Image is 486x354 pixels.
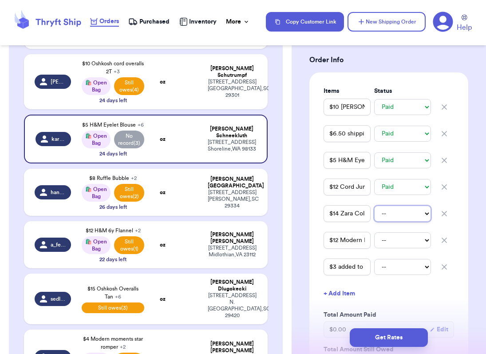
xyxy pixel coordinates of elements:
a: Help [457,15,472,33]
span: + 2 [135,228,141,233]
span: han_nah94 [51,189,66,196]
h3: Order Info [309,55,468,65]
a: Purchased [128,17,170,26]
div: 26 days left [99,203,127,211]
span: $4 Modern moments star romper [83,336,143,350]
span: [PERSON_NAME] [51,78,66,85]
span: Still owes (4) [114,77,144,95]
span: sedlugokecki [51,295,66,302]
span: Inventory [189,17,217,26]
strong: oz [160,190,166,195]
span: No record (3) [114,131,144,148]
div: 🛍️ Open Bag [82,77,111,95]
span: + 6 [115,294,121,299]
button: Get Rates [350,328,428,347]
div: [PERSON_NAME] [PERSON_NAME] [208,231,257,245]
div: [PERSON_NAME] Schneekluth [208,126,257,139]
button: Copy Customer Link [266,12,344,32]
div: 24 days left [99,150,127,157]
span: $8 Ruffle Bubble [89,175,137,181]
div: 24 days left [99,97,127,104]
label: Total Amount Paid [324,310,454,319]
strong: oz [160,136,166,142]
label: Items [324,87,371,95]
span: Still owes (1) [114,236,144,254]
span: Purchased [139,17,170,26]
div: [STREET_ADDRESS] Midlothian , VA 23112 [208,245,257,258]
span: Still owes (3) [82,302,144,313]
span: $12 H&M 6y Flannel [86,228,141,233]
div: More [226,17,250,26]
span: + 3 [114,69,120,74]
a: Orders [90,17,119,27]
span: $15 Oshkosh Overalls Tan [87,286,138,299]
div: 🛍️ Open Bag [82,236,111,254]
div: 🛍️ Open Bag [82,184,111,202]
strong: oz [160,242,166,247]
button: New Shipping Order [348,12,426,32]
span: + 2 [131,175,137,181]
span: a_fenz [51,241,66,248]
span: $5 H&M Eyelet Blouse [82,122,144,127]
div: [PERSON_NAME] [GEOGRAPHIC_DATA] [208,176,257,189]
div: [STREET_ADDRESS] Shoreline , WA 98133 [208,139,257,152]
span: Help [457,22,472,33]
div: [STREET_ADDRESS] [GEOGRAPHIC_DATA] , SC 29301 [208,79,257,99]
div: [PERSON_NAME] Dlugokecki [208,279,257,292]
div: 22 days left [99,256,126,263]
span: + 2 [120,344,126,350]
label: Status [374,87,431,95]
div: [STREET_ADDRESS] N. [GEOGRAPHIC_DATA] , SC 29420 [208,292,257,319]
button: + Add Item [320,284,458,303]
a: Inventory [179,17,217,26]
div: [PERSON_NAME] [PERSON_NAME] [208,341,257,354]
strong: oz [160,296,166,302]
strong: oz [160,79,166,84]
span: Still owes (2) [114,184,144,202]
span: Orders [99,17,119,26]
span: + 6 [138,122,144,127]
div: [PERSON_NAME] Schutrumpf [208,65,257,79]
span: $10 Oshkosh cord overalls 2T [82,61,144,74]
span: karenrenee [51,135,66,143]
div: 🛍️ Open Bag [82,131,111,148]
div: [STREET_ADDRESS] [PERSON_NAME] , SC 29334 [208,189,257,209]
